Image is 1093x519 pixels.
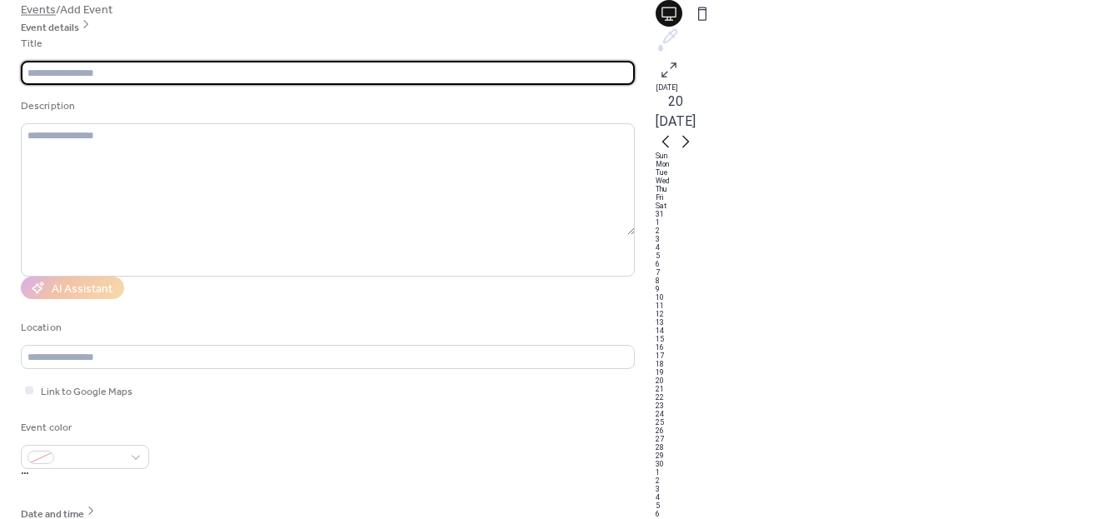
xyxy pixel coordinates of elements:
[656,243,1093,252] div: 4
[656,427,1093,435] div: 26
[656,502,1093,510] div: 5
[656,443,1093,452] div: 28
[656,393,1093,402] div: 22
[656,377,1093,385] div: 20
[656,210,1093,218] div: 31
[656,352,1093,360] div: 17
[656,385,1093,393] div: 21
[21,19,79,37] span: Event details
[656,360,1093,368] div: 18
[21,319,631,337] div: Location
[656,302,1093,310] div: 11
[21,469,635,477] div: •••
[656,410,1093,418] div: 24
[656,402,1093,410] div: 23
[656,193,1093,202] div: Fri
[656,227,1093,235] div: 2
[656,343,1093,352] div: 16
[656,285,1093,293] div: 9
[656,485,1093,493] div: 3
[656,510,1093,518] div: 6
[656,202,1093,210] div: Sat
[21,97,631,115] div: Description
[656,168,1093,177] div: Tue
[656,260,1093,268] div: 6
[656,177,1093,185] div: Wed
[656,235,1093,243] div: 3
[656,293,1093,302] div: 10
[656,185,1093,193] div: Thu
[656,335,1093,343] div: 15
[21,35,631,52] div: Title
[656,83,1093,92] div: [DATE]
[656,160,1093,168] div: Mon
[656,468,1093,477] div: 1
[656,268,1093,277] div: 7
[656,252,1093,260] div: 5
[656,493,1093,502] div: 4
[656,460,1093,468] div: 30
[656,452,1093,460] div: 29
[41,383,132,401] span: Link to Google Maps
[650,87,701,136] button: 20[DATE]
[656,435,1093,443] div: 27
[656,418,1093,427] div: 25
[656,218,1093,227] div: 1
[656,310,1093,318] div: 12
[21,419,146,437] div: Event color
[656,277,1093,285] div: 8
[656,327,1093,335] div: 14
[656,152,1093,160] div: Sun
[656,477,1093,485] div: 2
[656,368,1093,377] div: 19
[656,318,1093,327] div: 13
